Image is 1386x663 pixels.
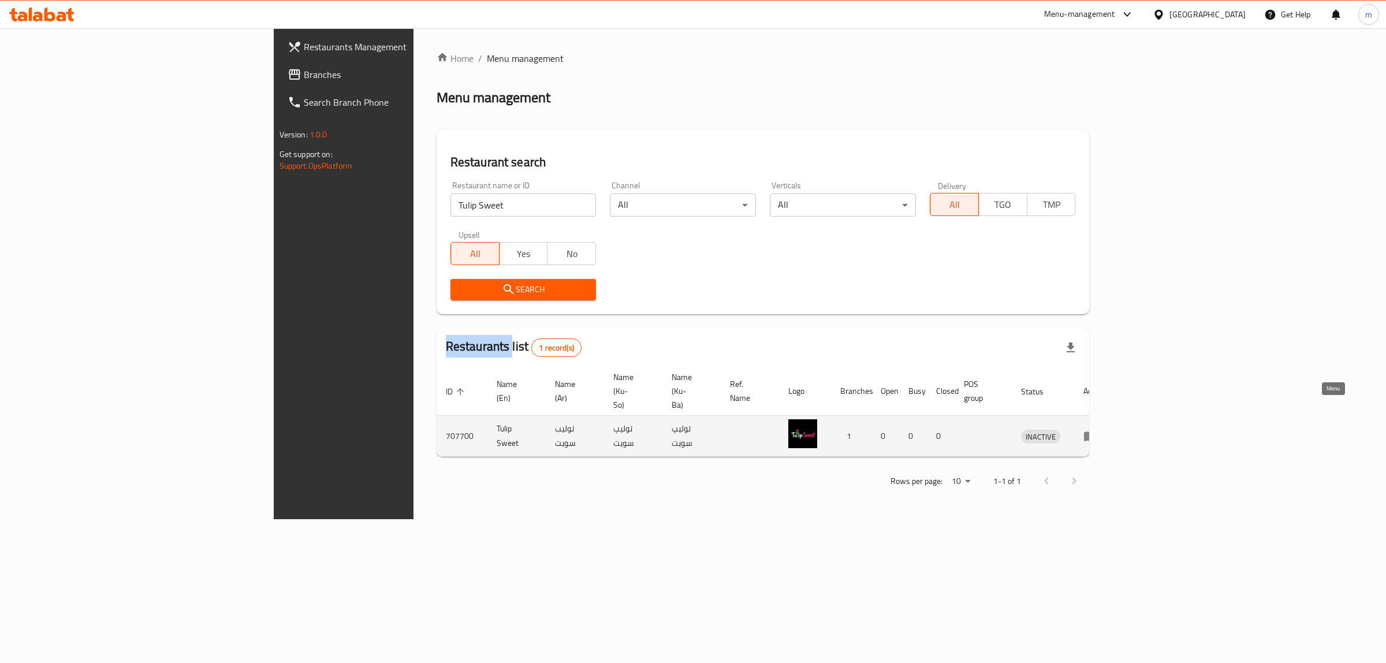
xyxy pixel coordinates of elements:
span: Version: [280,127,308,142]
td: 0 [899,416,927,457]
input: Search for restaurant name or ID.. [450,193,597,217]
td: 0 [927,416,955,457]
a: Branches [278,61,505,88]
td: تولیپ سویت [662,416,721,457]
span: All [456,245,495,262]
td: 1 [831,416,871,457]
label: Upsell [459,230,480,239]
a: Search Branch Phone [278,88,505,116]
th: Logo [779,367,831,416]
th: Action [1074,367,1114,416]
th: Open [871,367,899,416]
img: Tulip Sweet [788,419,817,448]
td: Tulip Sweet [487,416,546,457]
button: No [547,242,596,265]
span: All [935,196,974,213]
label: Delivery [938,181,967,189]
table: enhanced table [437,367,1114,457]
button: Search [450,279,597,300]
h2: Restaurants list [446,338,582,357]
span: 1 record(s) [532,342,581,353]
span: Menu management [487,51,564,65]
th: Closed [927,367,955,416]
h2: Restaurant search [450,154,1076,171]
span: TGO [983,196,1023,213]
span: Search [460,282,587,297]
div: Rows per page: [947,473,975,490]
div: Menu-management [1044,8,1115,21]
span: m [1365,8,1372,21]
p: 1-1 of 1 [993,474,1021,489]
span: ID [446,385,468,398]
td: تولیپ سویت [604,416,662,457]
span: Name (Ku-So) [613,370,649,412]
span: 1.0.0 [310,127,327,142]
span: Restaurants Management [304,40,496,54]
div: Export file [1057,334,1085,362]
div: All [770,193,916,217]
nav: breadcrumb [437,51,1090,65]
th: Busy [899,367,927,416]
div: Total records count [531,338,582,357]
span: Name (En) [497,377,532,405]
span: Search Branch Phone [304,95,496,109]
a: Restaurants Management [278,33,505,61]
span: Branches [304,68,496,81]
span: No [552,245,591,262]
div: All [610,193,756,217]
div: [GEOGRAPHIC_DATA] [1169,8,1246,21]
span: Status [1021,385,1059,398]
th: Branches [831,367,871,416]
span: Yes [504,245,543,262]
h2: Menu management [437,88,550,107]
td: توليب سويت [546,416,604,457]
span: Name (Ar) [555,377,590,405]
span: Ref. Name [730,377,765,405]
button: TMP [1027,193,1076,216]
button: All [930,193,979,216]
span: Name (Ku-Ba) [672,370,707,412]
span: INACTIVE [1021,430,1060,444]
button: Yes [499,242,548,265]
p: Rows per page: [891,474,942,489]
button: All [450,242,500,265]
span: TMP [1032,196,1071,213]
a: Support.OpsPlatform [280,158,353,173]
span: Get support on: [280,147,333,162]
button: TGO [978,193,1027,216]
span: POS group [964,377,998,405]
td: 0 [871,416,899,457]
